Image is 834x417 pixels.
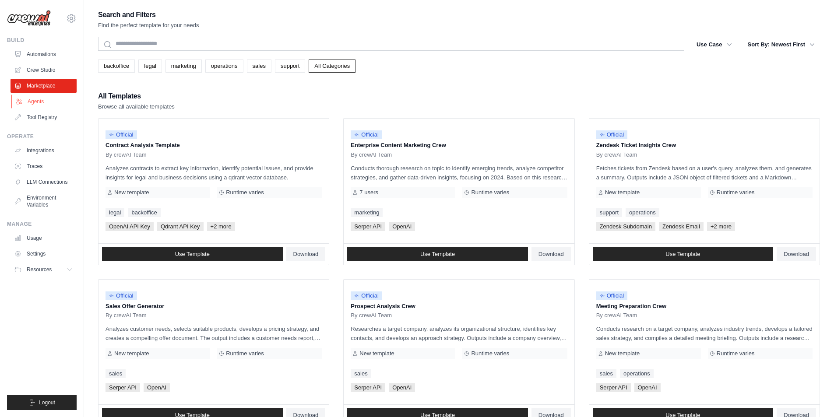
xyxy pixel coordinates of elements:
[777,247,816,261] a: Download
[11,231,77,245] a: Usage
[102,247,283,261] a: Use Template
[293,251,319,258] span: Download
[98,90,175,102] h2: All Templates
[11,175,77,189] a: LLM Connections
[596,312,637,319] span: By crewAI Team
[531,247,571,261] a: Download
[114,350,149,357] span: New template
[471,189,509,196] span: Runtime varies
[309,60,355,73] a: All Categories
[138,60,162,73] a: legal
[359,189,378,196] span: 7 users
[106,302,322,311] p: Sales Offer Generator
[106,208,124,217] a: legal
[717,189,755,196] span: Runtime varies
[106,291,137,300] span: Official
[144,383,170,392] span: OpenAI
[27,266,52,273] span: Resources
[11,79,77,93] a: Marketplace
[165,60,202,73] a: marketing
[351,324,567,343] p: Researches a target company, analyzes its organizational structure, identifies key contacts, and ...
[7,10,51,27] img: Logo
[7,133,77,140] div: Operate
[351,164,567,182] p: Conducts thorough research on topic to identify emerging trends, analyze competitor strategies, a...
[106,369,126,378] a: sales
[11,159,77,173] a: Traces
[11,47,77,61] a: Automations
[596,291,628,300] span: Official
[247,60,271,73] a: sales
[691,37,737,53] button: Use Case
[175,251,210,258] span: Use Template
[128,208,160,217] a: backoffice
[106,324,322,343] p: Analyzes customer needs, selects suitable products, develops a pricing strategy, and creates a co...
[359,350,394,357] span: New template
[605,189,640,196] span: New template
[596,164,813,182] p: Fetches tickets from Zendesk based on a user's query, analyzes them, and generates a summary. Out...
[106,164,322,182] p: Analyzes contracts to extract key information, identify potential issues, and provide insights fo...
[351,222,385,231] span: Serper API
[717,350,755,357] span: Runtime varies
[471,350,509,357] span: Runtime varies
[351,141,567,150] p: Enterprise Content Marketing Crew
[347,247,528,261] a: Use Template
[351,383,385,392] span: Serper API
[351,130,382,139] span: Official
[98,21,199,30] p: Find the perfect template for your needs
[11,191,77,212] a: Environment Variables
[420,251,455,258] span: Use Template
[98,9,199,21] h2: Search and Filters
[596,130,628,139] span: Official
[106,222,154,231] span: OpenAI API Key
[596,141,813,150] p: Zendesk Ticket Insights Crew
[596,302,813,311] p: Meeting Preparation Crew
[634,383,661,392] span: OpenAI
[275,60,305,73] a: support
[114,189,149,196] span: New template
[626,208,659,217] a: operations
[389,383,415,392] span: OpenAI
[665,251,700,258] span: Use Template
[11,63,77,77] a: Crew Studio
[286,247,326,261] a: Download
[596,324,813,343] p: Conducts research on a target company, analyzes industry trends, develops a tailored sales strate...
[389,222,415,231] span: OpenAI
[106,312,147,319] span: By crewAI Team
[157,222,204,231] span: Qdrant API Key
[11,247,77,261] a: Settings
[7,221,77,228] div: Manage
[351,312,392,319] span: By crewAI Team
[596,383,631,392] span: Serper API
[11,263,77,277] button: Resources
[207,222,235,231] span: +2 more
[39,399,55,406] span: Logout
[7,395,77,410] button: Logout
[596,208,622,217] a: support
[351,151,392,158] span: By crewAI Team
[11,110,77,124] a: Tool Registry
[620,369,654,378] a: operations
[98,60,135,73] a: backoffice
[596,369,616,378] a: sales
[605,350,640,357] span: New template
[743,37,820,53] button: Sort By: Newest First
[106,151,147,158] span: By crewAI Team
[7,37,77,44] div: Build
[226,189,264,196] span: Runtime varies
[205,60,243,73] a: operations
[98,102,175,111] p: Browse all available templates
[11,144,77,158] a: Integrations
[659,222,704,231] span: Zendesk Email
[538,251,564,258] span: Download
[593,247,774,261] a: Use Template
[351,302,567,311] p: Prospect Analysis Crew
[784,251,809,258] span: Download
[11,95,77,109] a: Agents
[351,208,383,217] a: marketing
[351,369,371,378] a: sales
[351,291,382,300] span: Official
[106,130,137,139] span: Official
[106,141,322,150] p: Contract Analysis Template
[596,151,637,158] span: By crewAI Team
[226,350,264,357] span: Runtime varies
